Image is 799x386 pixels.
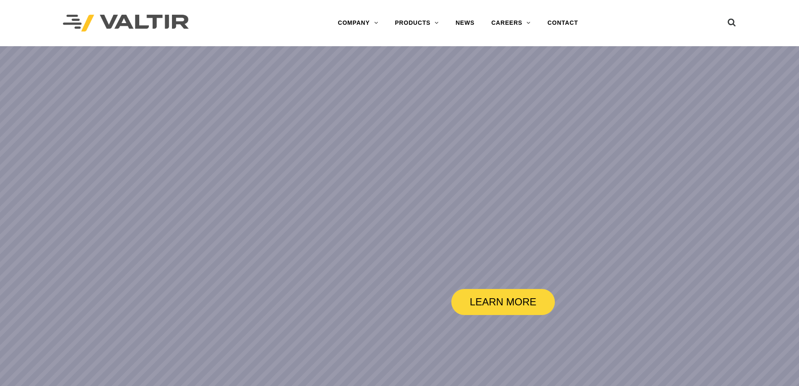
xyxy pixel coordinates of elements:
a: NEWS [447,15,483,32]
a: LEARN MORE [451,289,554,315]
img: Valtir [63,15,189,32]
a: COMPANY [329,15,386,32]
a: CAREERS [483,15,539,32]
a: CONTACT [539,15,586,32]
a: PRODUCTS [386,15,447,32]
